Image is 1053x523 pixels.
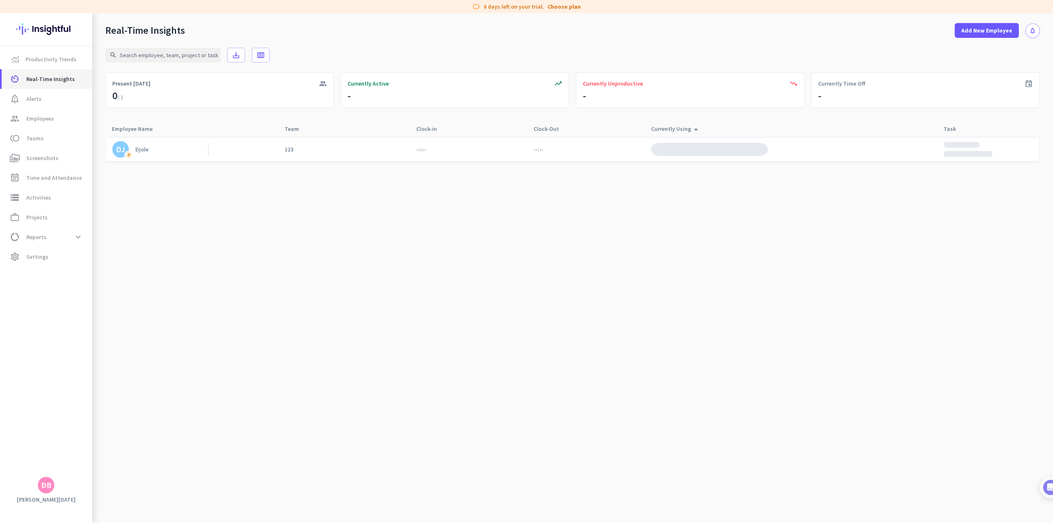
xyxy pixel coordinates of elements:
[26,94,42,104] span: Alerts
[105,24,185,37] div: Real-Time Insights
[116,145,125,153] div: DJ
[2,89,92,109] a: notification_importantAlerts
[252,48,270,63] button: calendar_view_week
[26,193,51,202] span: Activities
[10,94,20,104] i: notification_important
[26,232,46,242] span: Reports
[285,123,309,135] div: Team
[651,123,701,135] div: Currently Using
[2,188,92,207] a: storageActivities
[818,79,865,88] span: Currently Time Off
[41,481,51,489] div: ĐB
[232,51,240,59] i: save_alt
[533,146,543,153] app-real-time-attendance-cell: --:--
[1025,79,1033,88] i: event
[944,123,966,135] div: Task
[112,123,162,135] div: Employee Name
[554,79,562,88] i: trending_up
[1029,27,1036,34] i: notifications
[651,143,768,156] img: placeholder-live-activity.svg
[818,89,821,102] div: -
[583,79,643,88] span: Currently Unproductive
[227,48,245,63] button: save_alt
[961,26,1012,35] span: Add New Employee
[26,173,82,183] span: Time and Attendance
[2,227,92,247] a: data_usageReportsexpand_more
[10,74,20,84] i: av_timer
[16,13,76,45] img: Insightful logo
[10,212,20,222] i: work_outline
[10,114,20,123] i: group
[2,128,92,148] a: tollTeams
[2,69,92,89] a: av_timerReal-Time Insights
[117,93,123,101] span: / 1
[71,230,86,244] button: expand_more
[2,148,92,168] a: perm_mediaScreenshots
[26,54,77,64] span: Productivity Trends
[135,146,148,153] div: Djole
[10,153,20,163] i: perm_media
[10,193,20,202] i: storage
[691,125,701,135] i: arrow_drop_up
[10,173,20,183] i: event_note
[26,252,49,262] span: Settings
[10,133,20,143] i: toll
[319,79,327,88] i: group
[26,153,58,163] span: Screenshots
[2,168,92,188] a: event_noteTime and Attendance
[2,207,92,227] a: work_outlineProjects
[2,49,92,69] a: menu-itemProductivity Trends
[416,146,426,153] app-real-time-attendance-cell: --:--
[789,79,798,88] i: trending_down
[12,56,19,63] img: menu-item
[125,151,133,159] div: P
[257,51,265,59] i: calendar_view_week
[416,123,447,135] div: Clock-in
[348,89,351,102] div: -
[1025,23,1040,38] button: notifications
[26,212,48,222] span: Projects
[26,133,44,143] span: Teams
[112,89,123,102] div: 0
[112,79,151,88] span: Present [DATE]
[285,146,293,153] div: 123
[26,114,54,123] span: Employees
[285,146,340,153] a: 123
[10,232,20,242] i: data_usage
[547,2,581,11] a: Choose plan
[472,2,480,11] i: label
[26,74,75,84] span: Real-Time Insights
[10,252,20,262] i: settings
[533,123,569,135] div: Clock-Out
[112,141,208,158] a: DJPDjole
[583,89,586,102] div: -
[109,51,117,59] i: search
[2,109,92,128] a: groupEmployees
[955,23,1019,38] button: Add New Employee
[105,48,220,63] input: Search employee, team, project or task
[348,79,389,88] span: Currently Active
[2,247,92,267] a: settingsSettings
